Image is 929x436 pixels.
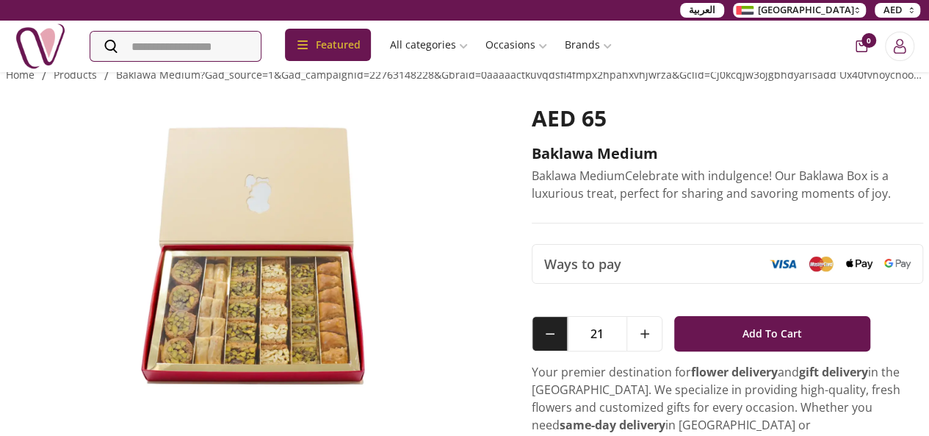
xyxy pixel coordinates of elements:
[560,417,665,433] strong: same-day delivery
[674,316,870,351] button: Add To Cart
[381,32,477,58] a: All categories
[883,3,903,18] span: AED
[733,3,866,18] button: [GEOGRAPHIC_DATA]
[6,105,497,409] img: Baklawa Medium
[691,364,778,380] strong: flower delivery
[568,317,626,351] span: 21
[856,40,867,52] button: cart-button
[544,254,621,274] span: Ways to pay
[532,167,923,202] p: Baklawa MediumCelebrate with indulgence! Our Baklawa Box is a luxurious treat, perfect for sharin...
[885,32,914,61] button: Login
[90,32,261,61] input: Search
[104,67,109,85] li: /
[846,259,872,270] img: Apple Pay
[758,3,854,18] span: [GEOGRAPHIC_DATA]
[861,33,876,48] span: 0
[42,67,46,85] li: /
[799,364,868,380] strong: gift delivery
[742,321,802,347] span: Add To Cart
[477,32,556,58] a: Occasions
[808,256,834,271] img: Mastercard
[532,103,607,133] span: AED 65
[15,21,66,72] img: Nigwa-uae-gifts
[54,68,97,82] a: products
[6,68,35,82] a: Home
[285,29,371,61] div: Featured
[689,3,715,18] span: العربية
[770,259,796,269] img: Visa
[532,143,923,164] h2: Baklawa Medium
[556,32,621,58] a: Brands
[875,3,920,18] button: AED
[736,6,753,15] img: Arabic_dztd3n.png
[884,259,911,269] img: Google Pay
